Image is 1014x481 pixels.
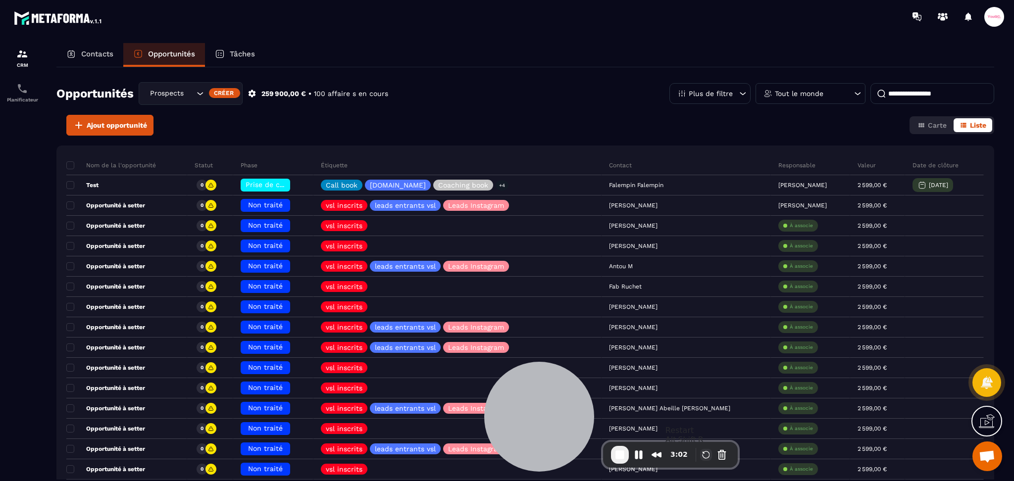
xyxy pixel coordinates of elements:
p: 0 [201,425,203,432]
p: Tâches [230,49,255,58]
p: Nom de la l'opportunité [66,161,156,169]
p: [DOMAIN_NAME] [370,182,426,189]
span: Non traité [248,323,283,331]
p: À associe [790,425,813,432]
p: 2 599,00 € [858,182,887,189]
p: vsl inscrits [326,364,362,371]
p: Opportunité à setter [66,364,145,372]
p: 0 [201,202,203,209]
p: vsl inscrits [326,324,362,331]
p: vsl inscrits [326,425,362,432]
a: schedulerschedulerPlanificateur [2,75,42,110]
p: 2 599,00 € [858,385,887,391]
p: Opportunités [148,49,195,58]
p: Opportunité à setter [66,323,145,331]
p: 0 [201,364,203,371]
p: 0 [201,385,203,391]
p: leads entrants vsl [375,405,436,412]
p: À associe [790,405,813,412]
a: formationformationCRM [2,41,42,75]
p: 100 affaire s en cours [314,89,388,98]
span: Non traité [248,384,283,391]
span: Non traité [248,201,283,209]
p: 259 900,00 € [261,89,306,98]
p: Leads Instagram [448,202,504,209]
p: vsl inscrits [326,385,362,391]
p: Leads Instagram [448,263,504,270]
p: Opportunité à setter [66,404,145,412]
p: Opportunité à setter [66,201,145,209]
div: Créer [209,88,240,98]
p: À associe [790,263,813,270]
p: 0 [201,405,203,412]
p: 2 599,00 € [858,466,887,473]
input: Search for option [184,88,194,99]
p: Call book [326,182,357,189]
span: Liste [970,121,986,129]
span: Non traité [248,343,283,351]
p: [PERSON_NAME] [778,182,827,189]
p: • [308,89,311,98]
p: À associe [790,466,813,473]
span: Non traité [248,444,283,452]
p: Opportunité à setter [66,465,145,473]
p: 2 599,00 € [858,445,887,452]
p: Opportunité à setter [66,303,145,311]
p: Leads Instagram [448,324,504,331]
p: Opportunité à setter [66,445,145,453]
img: scheduler [16,83,28,95]
span: Non traité [248,262,283,270]
p: Leads Instagram [448,445,504,452]
p: Valeur [858,161,876,169]
p: 0 [201,283,203,290]
p: Phase [241,161,257,169]
p: Date de clôture [913,161,959,169]
p: CRM [2,62,42,68]
p: À associe [790,364,813,371]
button: Ajout opportunité [66,115,153,136]
p: vsl inscrits [326,445,362,452]
p: leads entrants vsl [375,263,436,270]
p: Opportunité à setter [66,425,145,433]
p: vsl inscrits [326,283,362,290]
p: Test [66,181,99,189]
span: Prospects Libres [148,88,184,99]
p: vsl inscrits [326,202,362,209]
p: Opportunité à setter [66,343,145,351]
p: Plus de filtre [689,90,733,97]
div: Search for option [139,82,243,105]
p: Planificateur [2,97,42,102]
p: 0 [201,303,203,310]
p: vsl inscrits [326,405,362,412]
p: 0 [201,222,203,229]
p: 2 599,00 € [858,405,887,412]
p: À associe [790,303,813,310]
p: +4 [496,180,508,191]
p: À associe [790,324,813,331]
p: 0 [201,445,203,452]
p: vsl inscrits [326,222,362,229]
p: 2 599,00 € [858,303,887,310]
a: Tâches [205,43,265,67]
span: Non traité [248,282,283,290]
p: 2 599,00 € [858,202,887,209]
p: Leads Instagram [448,405,504,412]
p: 0 [201,263,203,270]
p: leads entrants vsl [375,344,436,351]
p: 0 [201,242,203,249]
p: 0 [201,182,203,189]
p: Contacts [81,49,113,58]
p: À associe [790,344,813,351]
p: Opportunité à setter [66,242,145,250]
p: 2 599,00 € [858,263,887,270]
p: 2 599,00 € [858,324,887,331]
p: [PERSON_NAME] [778,202,827,209]
p: À associe [790,222,813,229]
p: Opportunité à setter [66,283,145,290]
span: Non traité [248,424,283,432]
span: Non traité [248,404,283,412]
p: 2 599,00 € [858,283,887,290]
span: Non traité [248,363,283,371]
p: 2 599,00 € [858,425,887,432]
p: 0 [201,324,203,331]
